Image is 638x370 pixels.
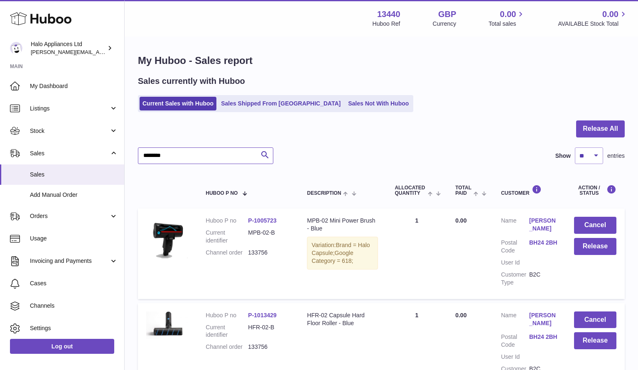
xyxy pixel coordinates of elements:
[602,9,618,20] span: 0.00
[501,311,529,329] dt: Name
[206,249,248,257] dt: Channel order
[500,9,516,20] span: 0.00
[307,237,378,270] div: Variation:
[377,9,400,20] strong: 13440
[345,97,412,110] a: Sales Not With Huboo
[529,311,557,327] a: [PERSON_NAME]
[248,343,290,351] dd: 133756
[433,20,456,28] div: Currency
[488,9,525,28] a: 0.00 Total sales
[218,97,344,110] a: Sales Shipped From [GEOGRAPHIC_DATA]
[30,127,109,135] span: Stock
[30,279,118,287] span: Cases
[140,97,216,110] a: Current Sales with Huboo
[10,42,22,54] img: paul@haloappliances.com
[574,311,616,328] button: Cancel
[455,312,466,319] span: 0.00
[206,217,248,225] dt: Huboo P no
[30,324,118,332] span: Settings
[386,208,447,299] td: 1
[455,185,471,196] span: Total paid
[574,332,616,349] button: Release
[488,20,525,28] span: Total sales
[438,9,456,20] strong: GBP
[501,353,529,361] dt: User Id
[558,20,628,28] span: AVAILABLE Stock Total
[30,212,109,220] span: Orders
[574,185,616,196] div: Action / Status
[607,152,625,160] span: entries
[248,323,290,339] dd: HFR-02-B
[558,9,628,28] a: 0.00 AVAILABLE Stock Total
[146,217,188,258] img: mini-power-brush-V3.png
[206,229,248,245] dt: Current identifier
[312,250,353,264] span: Google Category = 618;
[31,40,106,56] div: Halo Appliances Ltd
[373,20,400,28] div: Huboo Ref
[30,149,109,157] span: Sales
[501,259,529,267] dt: User Id
[206,311,248,319] dt: Huboo P no
[248,217,277,224] a: P-1005723
[501,271,529,287] dt: Customer Type
[574,238,616,255] button: Release
[30,82,118,90] span: My Dashboard
[529,333,557,341] a: BH24 2BH
[138,76,245,87] h2: Sales currently with Huboo
[31,49,167,55] span: [PERSON_NAME][EMAIL_ADDRESS][DOMAIN_NAME]
[30,171,118,179] span: Sales
[576,120,625,137] button: Release All
[529,217,557,233] a: [PERSON_NAME]
[30,105,109,113] span: Listings
[501,239,529,255] dt: Postal Code
[312,242,370,256] span: Brand = Halo Capsule;
[307,217,378,233] div: MPB-02 Mini Power Brush - Blue
[574,217,616,234] button: Cancel
[248,229,290,245] dd: MPB-02-B
[529,239,557,247] a: BH24 2BH
[30,191,118,199] span: Add Manual Order
[307,191,341,196] span: Description
[248,312,277,319] a: P-1013429
[307,311,378,327] div: HFR-02 Capsule Hard Floor Roller - Blue
[206,191,238,196] span: Huboo P no
[206,343,248,351] dt: Channel order
[501,185,557,196] div: Customer
[395,185,425,196] span: ALLOCATED Quantity
[529,271,557,287] dd: B2C
[30,302,118,310] span: Channels
[248,249,290,257] dd: 133756
[501,333,529,349] dt: Postal Code
[206,323,248,339] dt: Current identifier
[30,235,118,243] span: Usage
[146,311,188,339] img: 1727897548.jpg
[555,152,571,160] label: Show
[10,339,114,354] a: Log out
[455,217,466,224] span: 0.00
[138,54,625,67] h1: My Huboo - Sales report
[30,257,109,265] span: Invoicing and Payments
[501,217,529,235] dt: Name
